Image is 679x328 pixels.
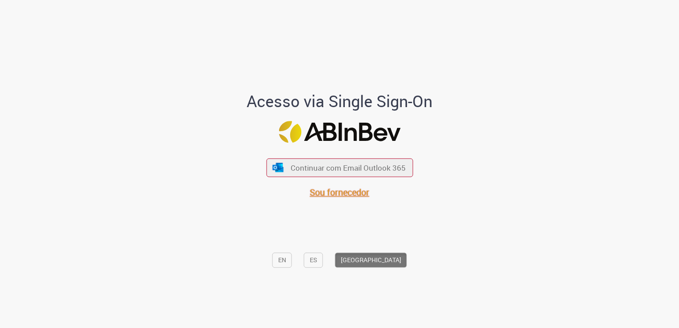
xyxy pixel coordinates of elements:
button: EN [272,253,292,268]
span: Continuar com Email Outlook 365 [291,163,406,173]
a: Sou fornecedor [310,186,369,198]
img: Logo ABInBev [279,121,400,143]
h1: Acesso via Single Sign-On [216,92,463,110]
img: ícone Azure/Microsoft 360 [272,163,284,172]
button: ES [304,253,323,268]
button: ícone Azure/Microsoft 360 Continuar com Email Outlook 365 [266,159,413,177]
button: [GEOGRAPHIC_DATA] [335,253,407,268]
